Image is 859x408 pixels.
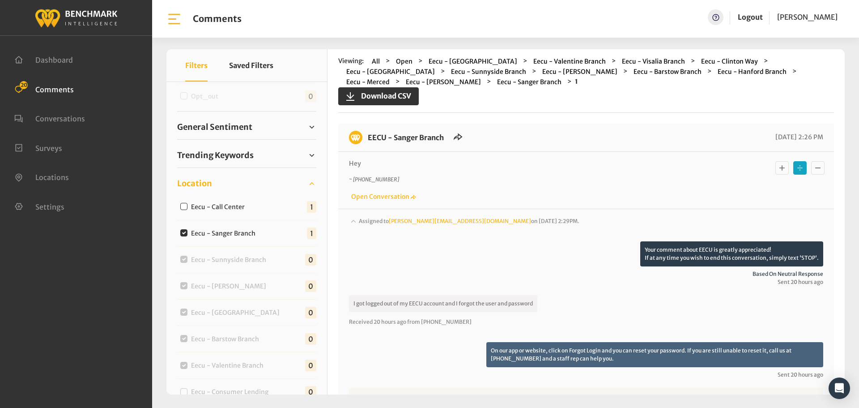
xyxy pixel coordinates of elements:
[177,120,316,134] a: General Sentiment
[14,55,73,64] a: Dashboard
[14,113,85,122] a: Conversations
[35,202,64,211] span: Settings
[305,254,316,266] span: 0
[338,56,364,67] span: Viewing:
[344,67,438,77] button: Eecu - [GEOGRAPHIC_DATA]
[229,49,273,82] button: Saved Filters
[177,121,252,133] span: General Sentiment
[349,371,823,379] span: Sent 20 hours ago
[193,13,242,24] h1: Comments
[349,278,823,286] span: Sent 20 hours ago
[34,7,118,29] img: benchmark
[344,77,392,87] button: Eecu - Merced
[177,149,254,161] span: Trending Keywords
[305,333,316,345] span: 0
[349,176,399,183] i: ~ [PHONE_NUMBER]
[188,92,225,101] label: Opt_out
[180,203,187,210] input: Eecu - Call Center
[448,67,529,77] button: Eecu - Sunnyside Branch
[177,149,316,162] a: Trending Keywords
[619,56,688,67] button: Eecu - Visalia Branch
[407,318,472,325] span: from [PHONE_NUMBER]
[305,386,316,398] span: 0
[35,114,85,123] span: Conversations
[777,13,838,21] span: [PERSON_NAME]
[307,228,316,239] span: 1
[575,77,578,86] strong: 1
[305,280,316,292] span: 0
[35,173,69,182] span: Locations
[389,218,531,224] a: [PERSON_NAME][EMAIL_ADDRESS][DOMAIN_NAME]
[188,229,263,238] label: Eecu - Sanger Branch
[640,241,823,266] p: Your comment about EECU is greatly appreciated! If at any time you wish to end this conversation,...
[188,282,273,291] label: Eecu - [PERSON_NAME]
[369,56,383,67] button: All
[14,202,64,210] a: Settings
[305,90,316,102] span: 0
[494,77,564,87] button: Eecu - Sanger Branch
[305,360,316,371] span: 0
[356,90,411,101] span: Download CSV
[426,56,520,67] button: Eecu - [GEOGRAPHIC_DATA]
[738,9,763,25] a: Logout
[188,387,276,397] label: Eecu - Consumer Lending
[20,81,28,89] span: 20
[188,335,266,344] label: Eecu - Barstow Branch
[188,308,287,318] label: Eecu - [GEOGRAPHIC_DATA]
[374,318,406,325] span: 20 hours ago
[177,177,212,189] span: Location
[829,378,850,399] div: Open Intercom Messenger
[349,159,705,168] p: Hey
[349,216,823,241] div: Assigned to[PERSON_NAME][EMAIL_ADDRESS][DOMAIN_NAME]on [DATE] 2:29PM.
[177,177,316,190] a: Location
[773,159,827,177] div: Basic example
[738,13,763,21] a: Logout
[486,342,823,367] p: On our app or website, click on Forgot Login and you can reset your password. If you are still un...
[359,218,579,224] span: Assigned to on [DATE] 2:29PM.
[777,9,838,25] a: [PERSON_NAME]
[368,133,444,142] a: EECU - Sanger Branch
[403,77,484,87] button: Eecu - [PERSON_NAME]
[715,67,789,77] button: Eecu - Hanford Branch
[698,56,761,67] button: Eecu - Clinton Way
[362,131,449,144] h6: EECU - Sanger Branch
[349,131,362,144] img: benchmark
[349,270,823,278] span: Based on neutral response
[180,229,187,236] input: Eecu - Sanger Branch
[188,202,252,212] label: Eecu - Call Center
[393,56,415,67] button: Open
[185,49,208,82] button: Filters
[773,133,823,141] span: [DATE] 2:26 PM
[35,143,62,152] span: Surveys
[188,255,273,265] label: Eecu - Sunnyside Branch
[531,56,608,67] button: Eecu - Valentine Branch
[305,307,316,318] span: 0
[14,143,62,152] a: Surveys
[349,318,373,325] span: Received
[349,295,537,312] p: I got logged out of my EECU account and I forgot the user and password
[14,172,69,181] a: Locations
[307,201,316,213] span: 1
[631,67,704,77] button: Eecu - Barstow Branch
[540,67,620,77] button: Eecu - [PERSON_NAME]
[166,11,182,27] img: bar
[338,87,419,105] button: Download CSV
[188,361,271,370] label: Eecu - Valentine Branch
[14,84,74,93] a: Comments 20
[35,56,73,64] span: Dashboard
[349,193,416,201] a: Open Conversation
[35,85,74,94] span: Comments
